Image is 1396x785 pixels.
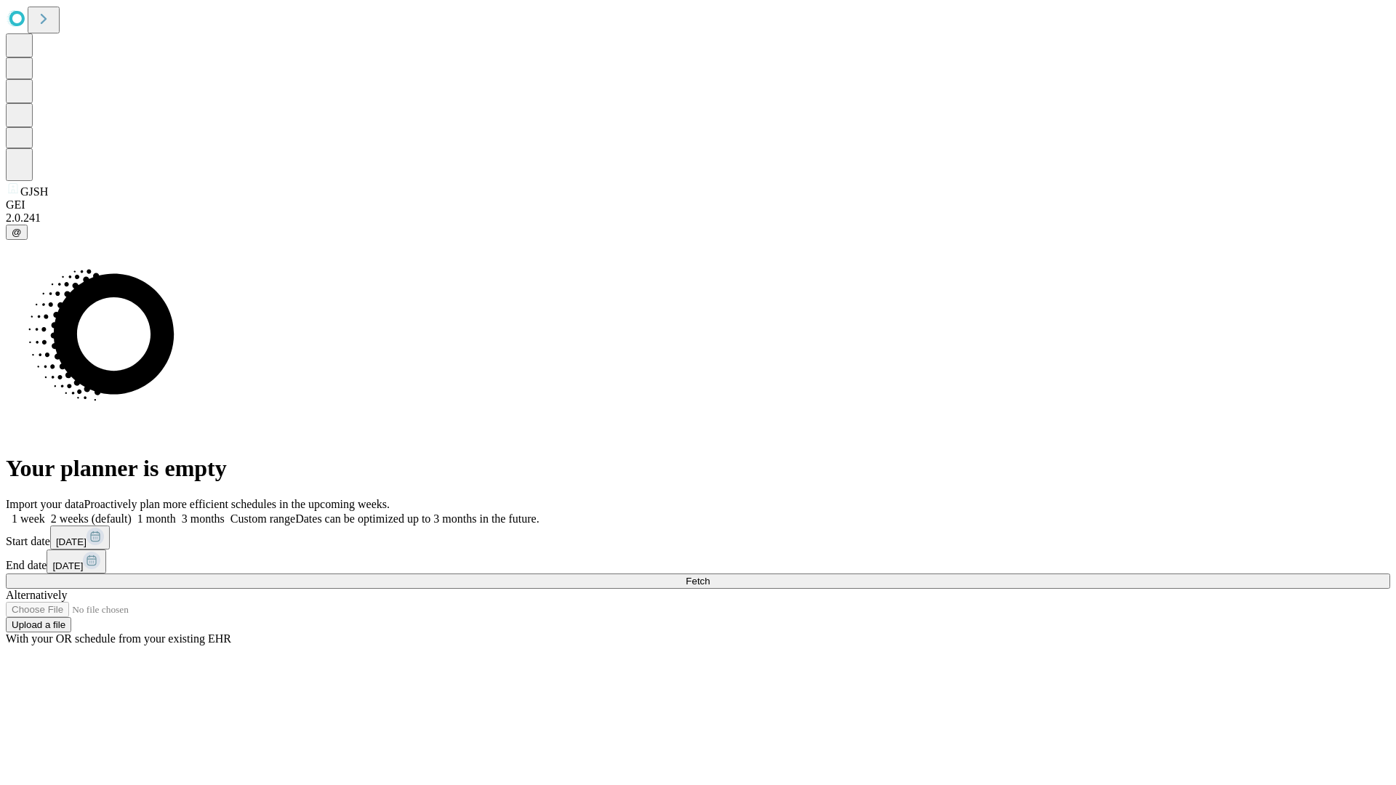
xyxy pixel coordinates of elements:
span: Alternatively [6,589,67,601]
span: Dates can be optimized up to 3 months in the future. [295,512,539,525]
span: [DATE] [56,536,87,547]
button: @ [6,225,28,240]
span: Proactively plan more efficient schedules in the upcoming weeks. [84,498,390,510]
div: 2.0.241 [6,212,1390,225]
button: Upload a file [6,617,71,632]
span: 1 month [137,512,176,525]
button: [DATE] [47,549,106,573]
button: [DATE] [50,526,110,549]
span: [DATE] [52,560,83,571]
div: End date [6,549,1390,573]
div: GEI [6,198,1390,212]
button: Fetch [6,573,1390,589]
h1: Your planner is empty [6,455,1390,482]
span: Custom range [230,512,295,525]
span: Import your data [6,498,84,510]
div: Start date [6,526,1390,549]
span: 3 months [182,512,225,525]
span: Fetch [686,576,710,587]
span: @ [12,227,22,238]
span: With your OR schedule from your existing EHR [6,632,231,645]
span: 2 weeks (default) [51,512,132,525]
span: GJSH [20,185,48,198]
span: 1 week [12,512,45,525]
